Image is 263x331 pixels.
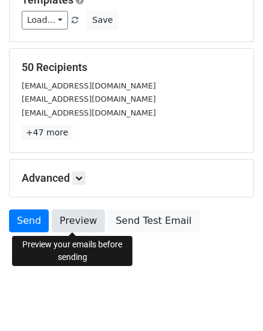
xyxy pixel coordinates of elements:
[9,209,49,232] a: Send
[22,61,241,74] h5: 50 Recipients
[203,273,263,331] iframe: Chat Widget
[22,108,156,117] small: [EMAIL_ADDRESS][DOMAIN_NAME]
[52,209,105,232] a: Preview
[87,11,118,29] button: Save
[22,81,156,90] small: [EMAIL_ADDRESS][DOMAIN_NAME]
[203,273,263,331] div: Widget de chat
[22,11,68,29] a: Load...
[22,94,156,104] small: [EMAIL_ADDRESS][DOMAIN_NAME]
[12,236,132,266] div: Preview your emails before sending
[108,209,199,232] a: Send Test Email
[22,125,72,140] a: +47 more
[22,172,241,185] h5: Advanced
